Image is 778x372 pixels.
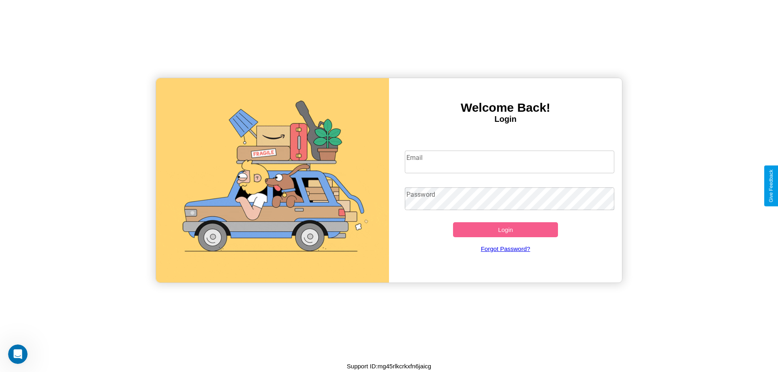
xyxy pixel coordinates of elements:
[453,222,558,237] button: Login
[389,101,622,115] h3: Welcome Back!
[401,237,611,260] a: Forgot Password?
[8,344,28,364] iframe: Intercom live chat
[768,170,774,202] div: Give Feedback
[389,115,622,124] h4: Login
[156,78,389,283] img: gif
[347,361,431,372] p: Support ID: mg45rlkcrkxfn6jaicg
